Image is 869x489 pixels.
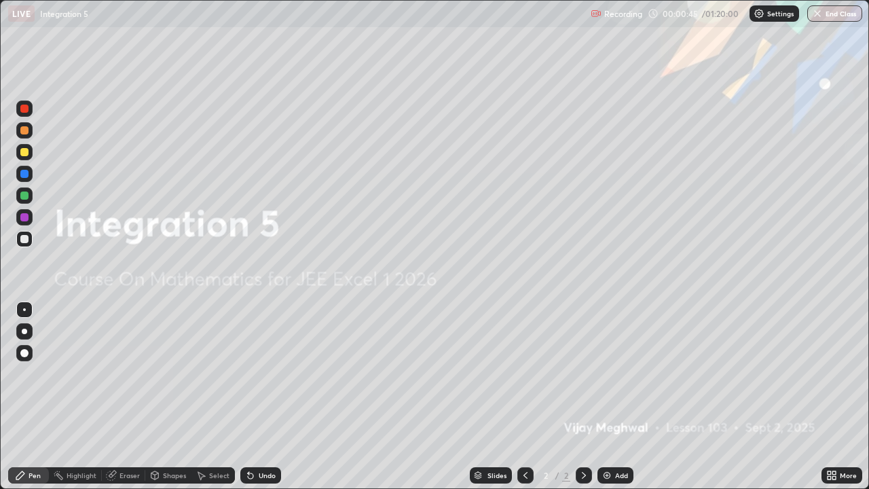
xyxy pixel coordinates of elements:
div: Eraser [119,472,140,479]
div: Undo [259,472,276,479]
p: Settings [767,10,794,17]
div: Shapes [163,472,186,479]
p: LIVE [12,8,31,19]
button: End Class [807,5,862,22]
div: Slides [487,472,506,479]
p: Integration 5 [40,8,88,19]
p: Recording [604,9,642,19]
div: 2 [562,469,570,482]
div: Select [209,472,229,479]
div: Add [615,472,628,479]
img: recording.375f2c34.svg [591,8,602,19]
img: end-class-cross [812,8,823,19]
div: More [840,472,857,479]
div: 2 [539,471,553,479]
div: / [555,471,559,479]
div: Highlight [67,472,96,479]
img: add-slide-button [602,470,612,481]
img: class-settings-icons [754,8,764,19]
div: Pen [29,472,41,479]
